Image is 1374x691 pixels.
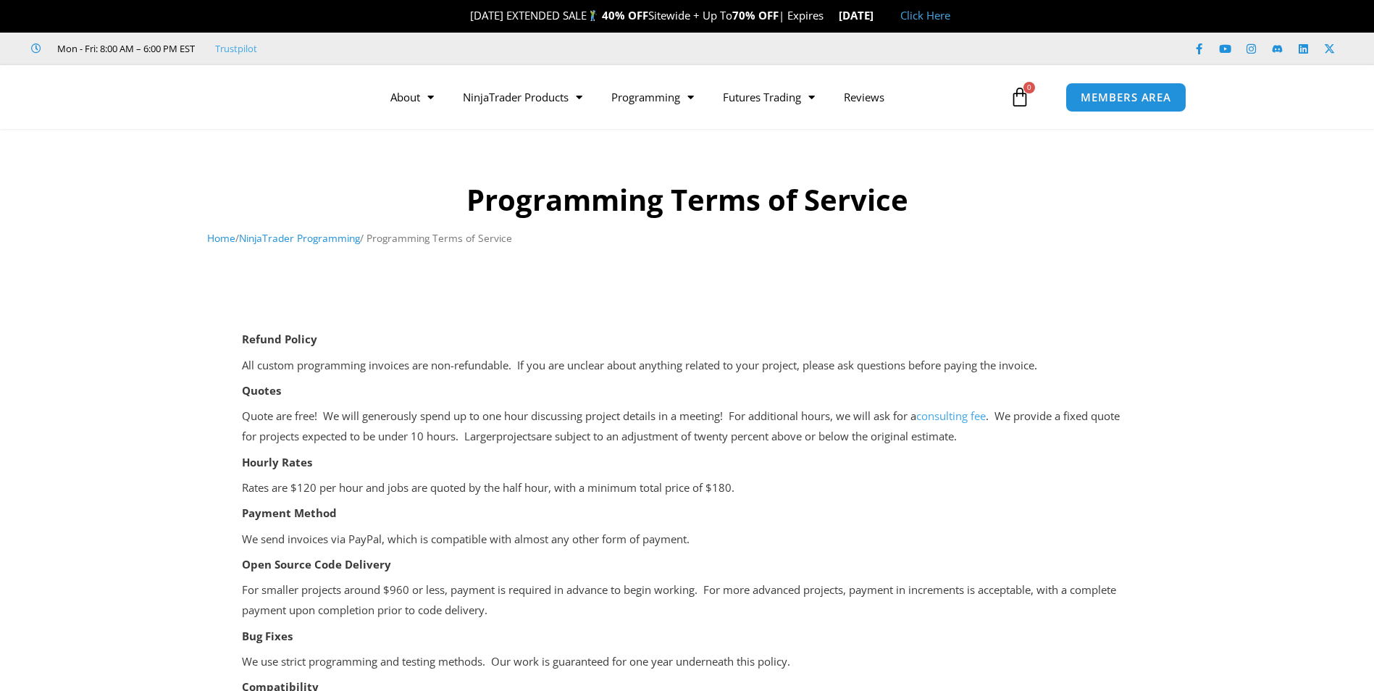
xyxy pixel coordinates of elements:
[242,629,293,643] strong: Bug Fixes
[1065,83,1186,112] a: MEMBERS AREA
[597,80,708,114] a: Programming
[168,71,324,123] img: LogoAI | Affordable Indicators – NinjaTrader
[1081,92,1171,103] span: MEMBERS AREA
[916,409,986,423] a: consulting fee
[242,332,317,346] strong: Refund Policy
[242,455,312,469] strong: Hourly Rates
[242,506,337,520] strong: Payment Method
[376,80,1006,114] nav: Menu
[376,80,448,114] a: About
[242,529,1133,550] p: We send invoices via PayPal, which is compatible with almost any other form of payment.
[829,80,899,114] a: Reviews
[824,10,835,21] img: ⌛
[448,80,597,114] a: NinjaTrader Products
[1023,82,1035,93] span: 0
[602,8,648,22] strong: 40% OFF
[239,231,360,245] a: NinjaTrader Programming
[215,40,257,57] a: Trustpilot
[839,8,886,22] strong: [DATE]
[207,231,235,245] a: Home
[988,76,1052,118] a: 0
[900,8,950,22] a: Click Here
[207,180,1167,220] h1: Programming Terms of Service
[242,406,1133,447] p: Quote are free! We will generously spend up to one hour discussing project details in a meeting! ...
[242,356,1133,376] p: All custom programming invoices are non-refundable. If you are unclear about anything related to ...
[874,10,885,21] img: 🏭
[242,580,1133,621] p: For smaller projects around $960 or less, payment is required in advance to begin working. For mo...
[455,8,839,22] span: [DATE] EXTENDED SALE Sitewide + Up To | Expires
[54,40,195,57] span: Mon - Fri: 8:00 AM – 6:00 PM EST
[242,478,1133,498] p: Rates are $120 per hour and jobs are quoted by the half hour, with a minimum total price of $180.
[708,80,829,114] a: Futures Trading
[242,557,391,571] strong: Open Source Code Delivery
[496,429,536,443] span: projects
[207,229,1167,248] nav: Breadcrumb
[458,10,469,21] img: 🎉
[587,10,598,21] img: 🏌️‍♂️
[242,652,1133,672] p: We use strict programming and testing methods. Our work is guaranteed for one year underneath thi...
[242,383,281,398] strong: Quotes
[732,8,779,22] strong: 70% OFF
